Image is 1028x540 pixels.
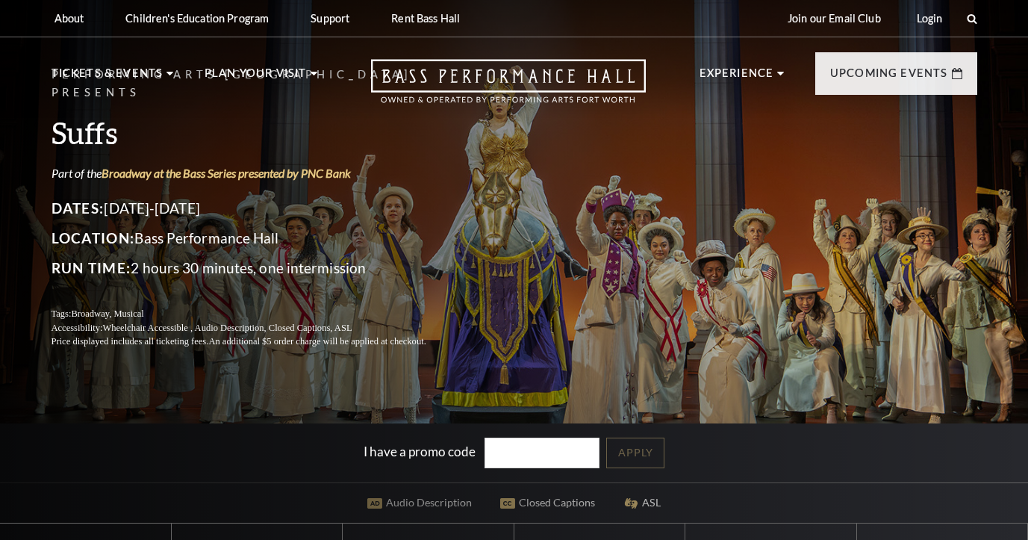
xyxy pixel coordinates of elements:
[208,336,426,347] span: An additional $5 order charge will be applied at checkout.
[52,114,462,152] h3: Suffs
[102,166,351,180] a: Broadway at the Bass Series presented by PNC Bank
[52,321,462,335] p: Accessibility:
[364,443,476,459] label: I have a promo code
[52,229,135,246] span: Location:
[52,307,462,321] p: Tags:
[52,199,105,217] span: Dates:
[700,64,774,91] p: Experience
[52,335,462,349] p: Price displayed includes all ticketing fees.
[52,196,462,220] p: [DATE]-[DATE]
[205,64,307,91] p: Plan Your Visit
[125,12,269,25] p: Children's Education Program
[311,12,349,25] p: Support
[52,259,131,276] span: Run Time:
[52,165,462,181] p: Part of the
[54,12,84,25] p: About
[71,308,143,319] span: Broadway, Musical
[391,12,460,25] p: Rent Bass Hall
[52,256,462,280] p: 2 hours 30 minutes, one intermission
[52,226,462,250] p: Bass Performance Hall
[830,64,948,91] p: Upcoming Events
[102,323,352,333] span: Wheelchair Accessible , Audio Description, Closed Captions, ASL
[52,64,163,91] p: Tickets & Events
